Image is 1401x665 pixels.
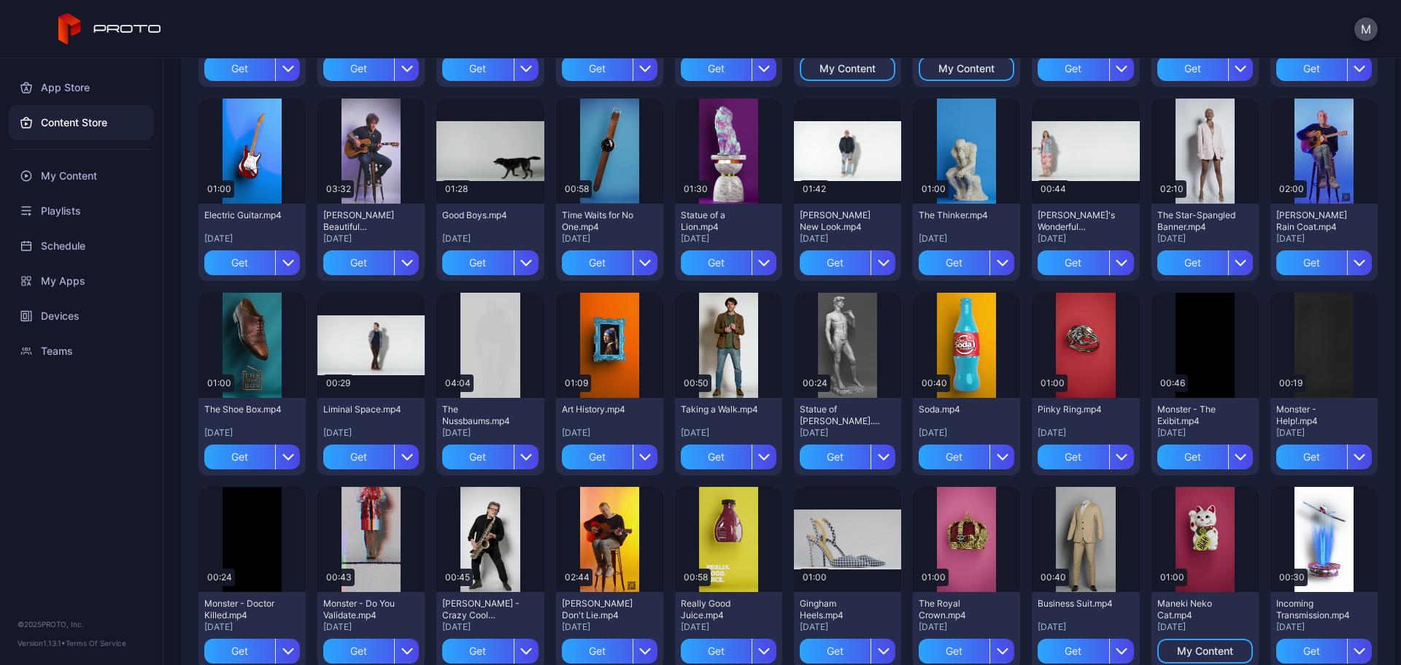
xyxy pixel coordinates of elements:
[1038,445,1108,469] div: Get
[442,404,522,427] div: The Nussbaums.mp4
[1038,210,1118,233] div: Meghan's Wonderful Wardrobe.mp4
[204,621,300,633] div: [DATE]
[681,445,752,469] div: Get
[562,639,657,664] button: Get
[1157,250,1253,275] button: Get
[681,598,761,621] div: Really Good Juice.mp4
[681,639,776,664] button: Get
[919,639,1014,664] button: Get
[204,598,285,621] div: Monster - Doctor Killed.mp4
[442,445,513,469] div: Get
[562,56,657,81] button: Get
[681,250,752,275] div: Get
[562,404,642,415] div: Art History.mp4
[1157,621,1253,633] div: [DATE]
[1157,445,1228,469] div: Get
[442,598,522,621] div: Scott Page - Crazy Cool Technology.mp4
[9,193,154,228] a: Playlists
[442,639,513,664] div: Get
[800,639,895,664] button: Get
[919,598,999,621] div: The Royal Crown.mp4
[204,445,300,469] button: Get
[800,621,895,633] div: [DATE]
[323,250,394,275] div: Get
[800,404,880,427] div: Statue of David.mp4
[1177,645,1233,657] div: My Content
[442,56,538,81] button: Get
[1038,639,1133,664] button: Get
[204,445,275,469] div: Get
[1276,210,1356,233] div: Ryan Pollie's Rain Coat.mp4
[1276,250,1372,275] button: Get
[204,210,285,221] div: Electric Guitar.mp4
[1038,250,1133,275] button: Get
[1157,56,1253,81] button: Get
[819,63,876,74] div: My Content
[1276,250,1347,275] div: Get
[800,445,871,469] div: Get
[562,598,642,621] div: Ryan Pollie's Don't Lie.mp4
[919,445,989,469] div: Get
[18,618,145,630] div: © 2025 PROTO, Inc.
[562,427,657,439] div: [DATE]
[9,158,154,193] a: My Content
[442,427,538,439] div: [DATE]
[1157,250,1228,275] div: Get
[323,639,419,664] button: Get
[681,639,752,664] div: Get
[1157,427,1253,439] div: [DATE]
[919,250,1014,275] button: Get
[9,334,154,369] div: Teams
[1038,427,1133,439] div: [DATE]
[323,210,404,233] div: Billy Morrison's Beautiful Disaster.mp4
[1276,639,1347,664] div: Get
[442,210,522,221] div: Good Boys.mp4
[323,250,419,275] button: Get
[9,228,154,264] a: Schedule
[9,299,154,334] a: Devices
[204,233,300,245] div: [DATE]
[919,56,1014,81] button: My Content
[1038,404,1118,415] div: Pinky Ring.mp4
[1276,639,1372,664] button: Get
[562,56,633,81] div: Get
[204,639,300,664] button: Get
[681,233,776,245] div: [DATE]
[204,404,285,415] div: The Shoe Box.mp4
[800,233,895,245] div: [DATE]
[681,427,776,439] div: [DATE]
[1276,598,1356,621] div: Incoming Transmission.mp4
[1038,598,1118,610] div: Business Suit.mp4
[1276,621,1372,633] div: [DATE]
[204,427,300,439] div: [DATE]
[681,56,776,81] button: Get
[1038,250,1108,275] div: Get
[204,56,300,81] button: Get
[1276,427,1372,439] div: [DATE]
[1157,404,1238,427] div: Monster - The Exibit.mp4
[1157,210,1238,233] div: The Star-Spangled Banner.mp4
[323,404,404,415] div: Liminal Space.mp4
[323,639,394,664] div: Get
[919,427,1014,439] div: [DATE]
[1038,639,1108,664] div: Get
[442,621,538,633] div: [DATE]
[919,233,1014,245] div: [DATE]
[562,445,657,469] button: Get
[1276,404,1356,427] div: Monster - Help!.mp4
[800,56,895,81] button: My Content
[9,264,154,299] a: My Apps
[323,56,419,81] button: Get
[1157,56,1228,81] div: Get
[323,445,419,469] button: Get
[1276,56,1372,81] button: Get
[1276,233,1372,245] div: [DATE]
[1038,445,1133,469] button: Get
[1157,639,1253,664] button: My Content
[442,56,513,81] div: Get
[1157,233,1253,245] div: [DATE]
[1157,598,1238,621] div: Maneki Neko Cat.mp4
